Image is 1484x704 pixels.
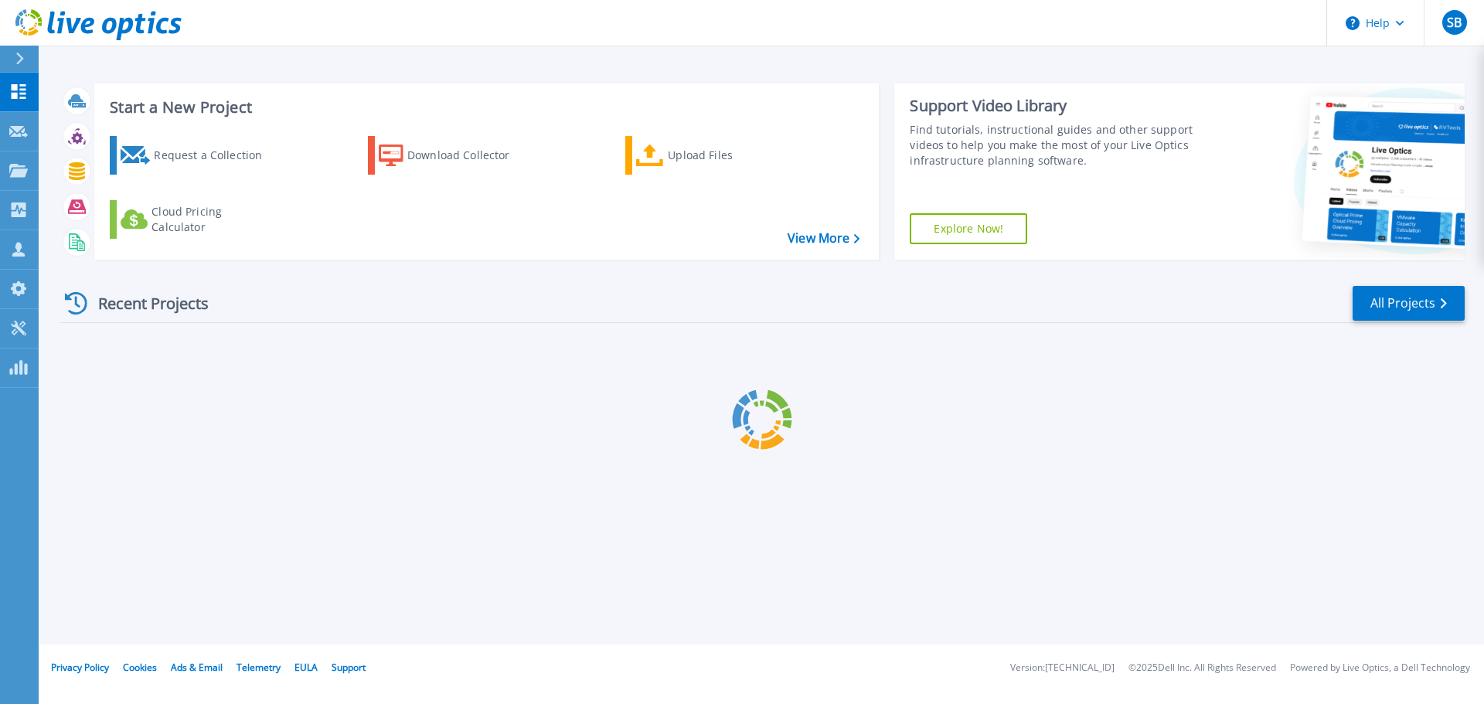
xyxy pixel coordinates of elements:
a: Explore Now! [910,213,1027,244]
li: Version: [TECHNICAL_ID] [1010,663,1115,673]
div: Support Video Library [910,96,1200,116]
div: Request a Collection [154,140,277,171]
div: Upload Files [668,140,791,171]
div: Cloud Pricing Calculator [151,204,275,235]
li: Powered by Live Optics, a Dell Technology [1290,663,1470,673]
a: View More [788,231,859,246]
a: Cloud Pricing Calculator [110,200,282,239]
a: Upload Files [625,136,798,175]
div: Download Collector [407,140,531,171]
a: Telemetry [237,661,281,674]
a: Request a Collection [110,136,282,175]
div: Recent Projects [60,284,230,322]
a: Privacy Policy [51,661,109,674]
a: Support [332,661,366,674]
a: Cookies [123,661,157,674]
span: SB [1447,16,1462,29]
h3: Start a New Project [110,99,859,116]
a: Download Collector [368,136,540,175]
a: Ads & Email [171,661,223,674]
div: Find tutorials, instructional guides and other support videos to help you make the most of your L... [910,122,1200,168]
li: © 2025 Dell Inc. All Rights Reserved [1128,663,1276,673]
a: EULA [294,661,318,674]
a: All Projects [1353,286,1465,321]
